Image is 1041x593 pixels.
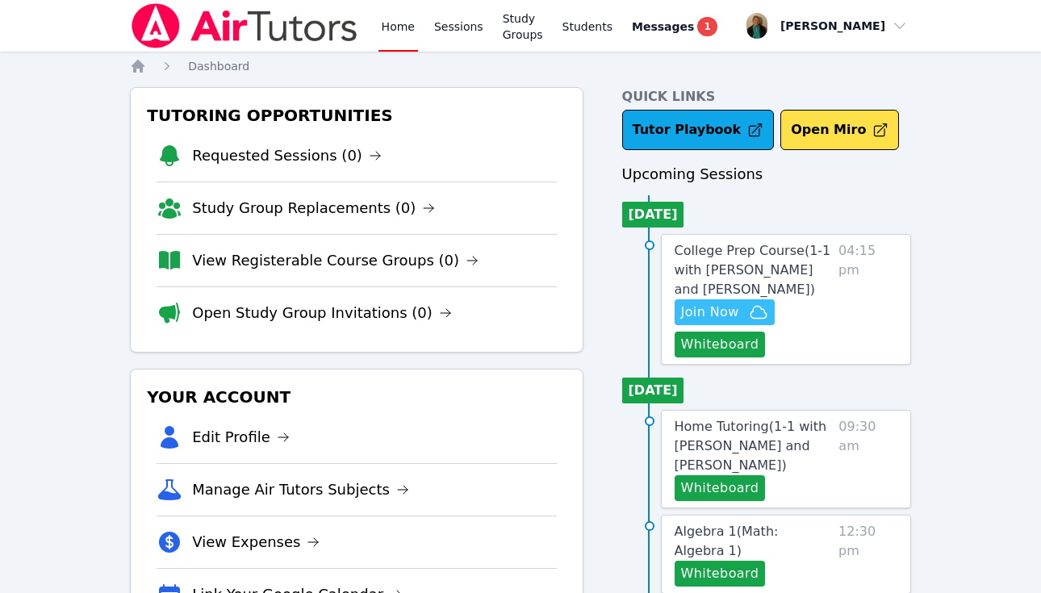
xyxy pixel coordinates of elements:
[188,60,249,73] span: Dashboard
[681,303,739,322] span: Join Now
[192,426,290,449] a: Edit Profile
[675,475,766,501] button: Whiteboard
[838,241,897,357] span: 04:15 pm
[144,382,569,411] h3: Your Account
[192,302,452,324] a: Open Study Group Invitations (0)
[130,58,911,74] nav: Breadcrumb
[192,531,320,553] a: View Expenses
[675,561,766,587] button: Whiteboard
[838,417,897,501] span: 09:30 am
[697,17,717,36] span: 1
[144,101,569,130] h3: Tutoring Opportunities
[622,202,684,228] li: [DATE]
[192,249,479,272] a: View Registerable Course Groups (0)
[192,478,409,501] a: Manage Air Tutors Subjects
[675,241,833,299] a: College Prep Course(1-1 with [PERSON_NAME] and [PERSON_NAME])
[622,378,684,403] li: [DATE]
[838,522,897,587] span: 12:30 pm
[675,417,833,475] a: Home Tutoring(1-1 with [PERSON_NAME] and [PERSON_NAME])
[675,332,766,357] button: Whiteboard
[675,299,775,325] button: Join Now
[622,110,775,150] a: Tutor Playbook
[188,58,249,74] a: Dashboard
[192,197,435,219] a: Study Group Replacements (0)
[622,163,911,186] h3: Upcoming Sessions
[622,87,911,106] h4: Quick Links
[192,144,382,167] a: Requested Sessions (0)
[632,19,694,35] span: Messages
[675,522,833,561] a: Algebra 1(Math: Algebra 1)
[675,524,779,558] span: Algebra 1 ( Math: Algebra 1 )
[780,110,899,150] button: Open Miro
[675,243,831,297] span: College Prep Course ( 1-1 with [PERSON_NAME] and [PERSON_NAME] )
[675,419,827,473] span: Home Tutoring ( 1-1 with [PERSON_NAME] and [PERSON_NAME] )
[130,3,358,48] img: Air Tutors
